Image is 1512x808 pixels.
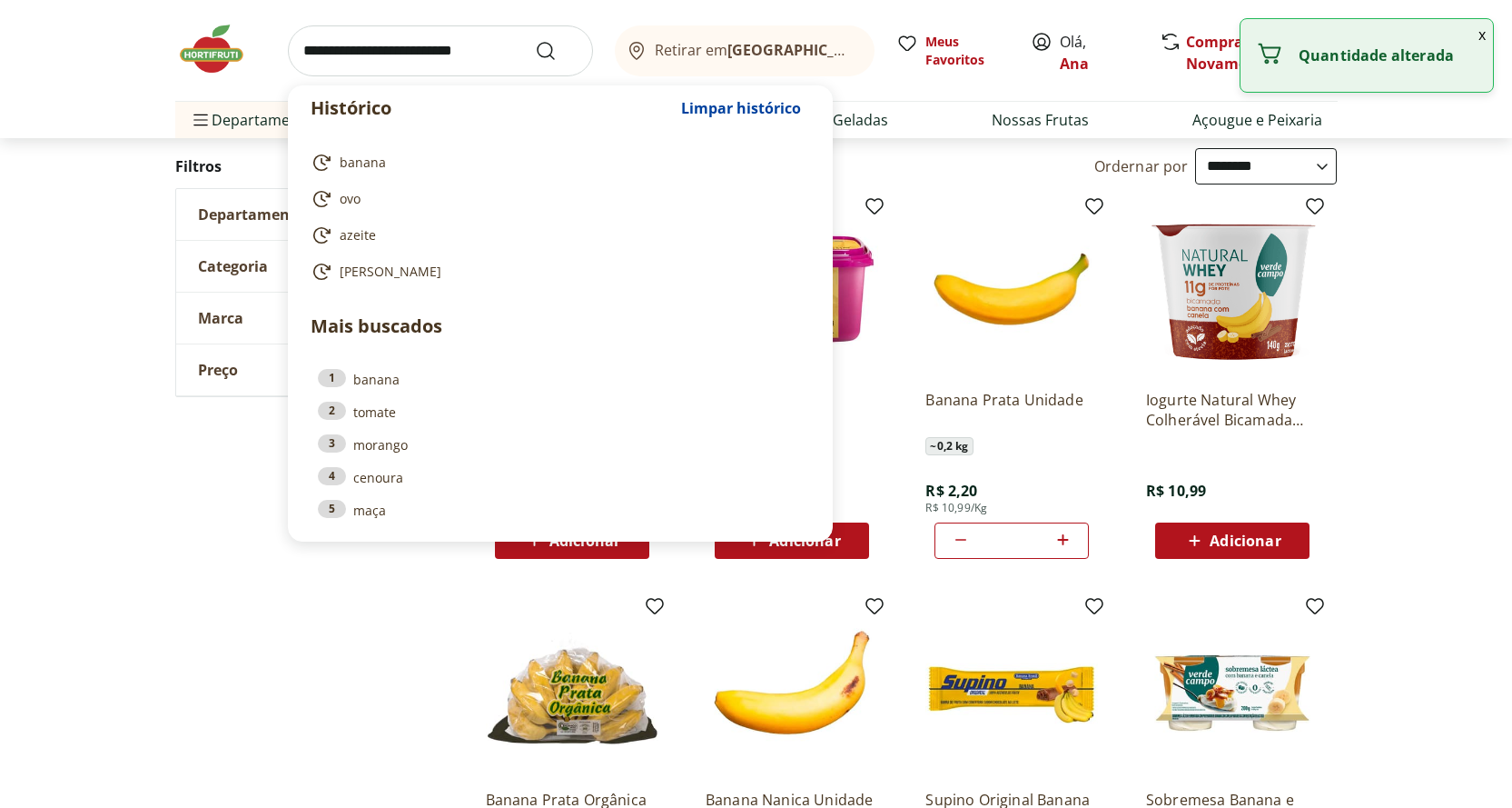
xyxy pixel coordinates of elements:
div: 3 [318,434,346,453]
span: banana [340,154,386,172]
img: Banana Prata Unidade [925,203,1098,375]
img: Iogurte Natural Whey Colherável Bicamada Banana com Canela 11g de Proteína Verde Campo 140g [1146,203,1319,375]
a: Açougue e Peixaria [1192,109,1322,131]
span: Meus Favoritos [925,33,1009,69]
span: Departamento [198,205,305,224]
a: Iogurte Natural Whey Colherável Bicamada Banana com Canela 11g de Proteína Verde Campo 140g [1146,390,1319,430]
img: Hortifruti [175,22,266,76]
span: R$ 10,99/Kg [925,501,987,515]
a: [PERSON_NAME] [311,261,803,283]
span: ovo [340,190,361,208]
span: Retirar em [655,42,855,58]
div: 5 [318,500,346,518]
span: Categoria [198,257,268,275]
a: Comprar Novamente [1186,32,1271,74]
span: [PERSON_NAME] [340,263,441,281]
div: 4 [318,467,346,485]
img: Sobremesa Banana e Canela Verde Campo 200g [1146,603,1319,775]
div: 2 [318,402,346,420]
span: Marca [198,309,243,327]
button: Retirar em[GEOGRAPHIC_DATA]/[GEOGRAPHIC_DATA] [615,25,875,76]
span: R$ 10,99 [1146,481,1206,501]
label: Ordernar por [1094,156,1189,176]
span: ~ 0,2 kg [925,437,973,455]
img: Banana Prata Orgânica [486,603,658,775]
a: 4cenoura [318,467,803,487]
button: Adicionar [1155,523,1309,559]
span: Adicionar [1210,534,1280,548]
input: search [288,25,593,76]
button: Departamento [176,189,449,240]
span: Departamentos [190,98,321,142]
span: Preço [198,361,238,379]
p: Mais buscados [311,313,810,340]
p: Quantidade alterada [1299,46,1478,65]
img: Banana Nanica Unidade [706,603,878,775]
span: Limpar histórico [681,101,801,115]
span: azeite [340,226,376,244]
p: Histórico [311,95,672,121]
div: 1 [318,369,346,387]
a: 1banana [318,369,803,389]
span: R$ 2,20 [925,481,977,501]
span: Olá, [1060,31,1141,75]
button: Menu [190,98,212,142]
a: 2tomate [318,402,803,422]
a: 3morango [318,434,803,454]
a: 5maça [318,500,803,520]
button: Submit Search [535,40,578,62]
a: Banana Prata Unidade [925,390,1098,430]
a: Meus Favoritos [896,33,1009,69]
a: ovo [311,188,803,210]
button: Limpar histórico [672,86,810,130]
a: Nossas Frutas [992,109,1089,131]
button: Marca [176,293,449,344]
h2: Filtros [175,148,450,185]
img: Supino Original Banana com Chocolate ao Leite 24g [925,603,1098,775]
a: Ana [1060,54,1089,74]
a: azeite [311,224,803,246]
button: Categoria [176,241,449,292]
button: Fechar notificação [1471,19,1493,50]
button: Preço [176,344,449,395]
a: banana [311,152,803,174]
b: [GEOGRAPHIC_DATA]/[GEOGRAPHIC_DATA] [727,40,1033,60]
span: Adicionar [549,534,620,548]
span: Adicionar [769,534,840,548]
